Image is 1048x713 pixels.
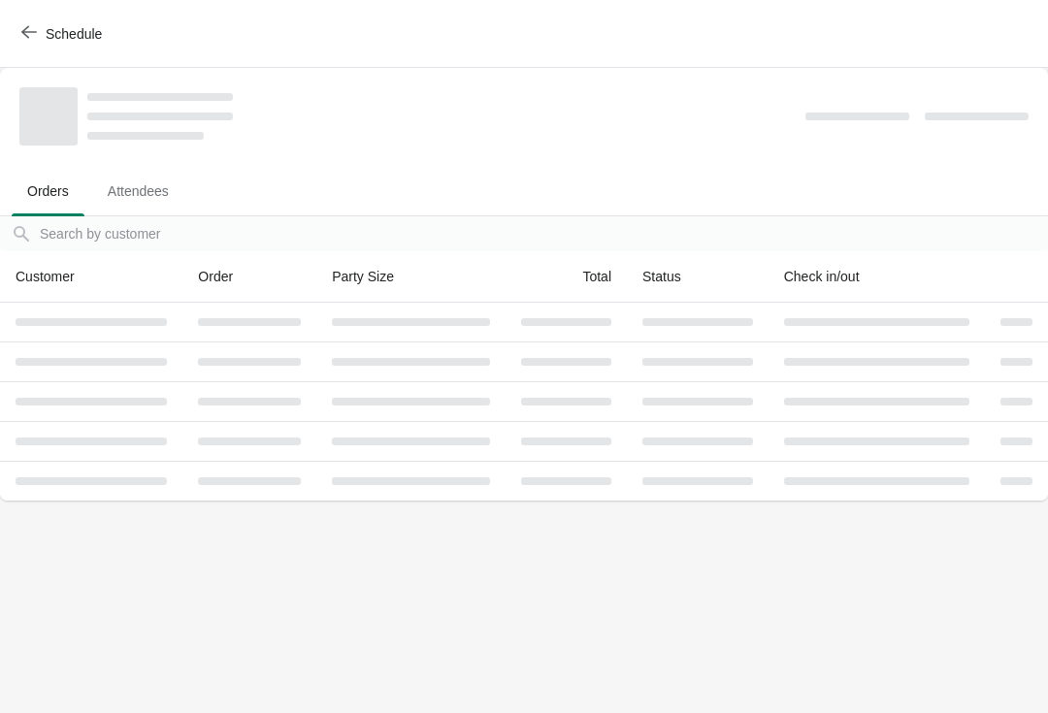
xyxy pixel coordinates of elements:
[182,251,316,303] th: Order
[46,26,102,42] span: Schedule
[316,251,506,303] th: Party Size
[39,216,1048,251] input: Search by customer
[769,251,985,303] th: Check in/out
[92,174,184,209] span: Attendees
[12,174,84,209] span: Orders
[10,16,117,51] button: Schedule
[627,251,769,303] th: Status
[506,251,627,303] th: Total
